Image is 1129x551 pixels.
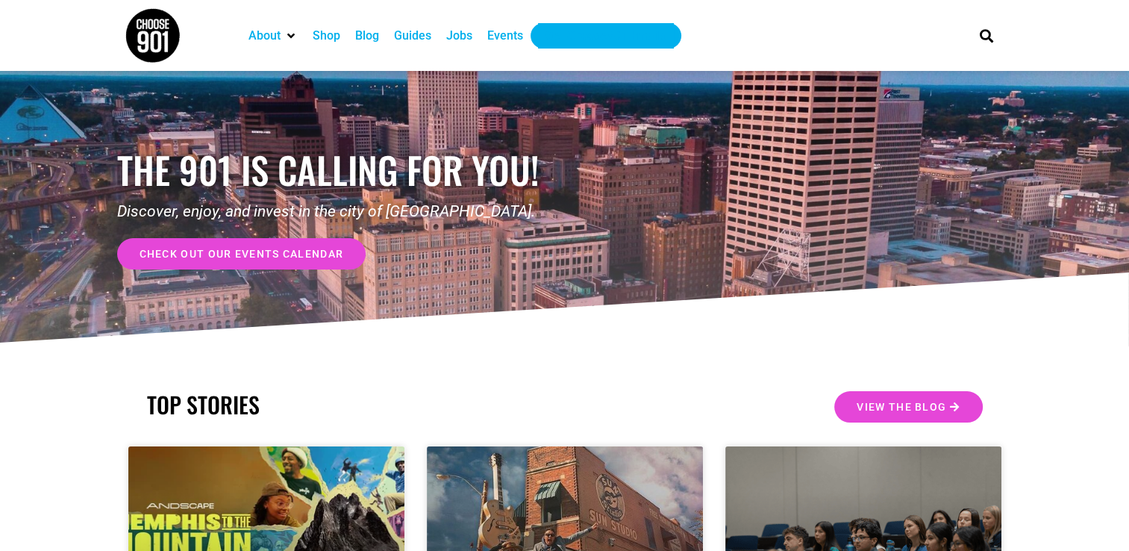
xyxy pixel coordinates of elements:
[117,200,565,224] p: Discover, enjoy, and invest in the city of [GEOGRAPHIC_DATA].
[117,238,366,270] a: check out our events calendar
[857,402,946,412] span: View the Blog
[313,27,340,45] a: Shop
[446,27,472,45] a: Jobs
[355,27,379,45] a: Blog
[248,27,281,45] a: About
[487,27,523,45] a: Events
[117,148,565,192] h1: the 901 is calling for you!
[241,23,954,49] nav: Main nav
[394,27,431,45] a: Guides
[140,249,344,259] span: check out our events calendar
[241,23,305,49] div: About
[147,391,557,418] h2: TOP STORIES
[834,391,982,423] a: View the Blog
[545,27,666,45] a: Get Choose901 Emails
[974,23,998,48] div: Search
